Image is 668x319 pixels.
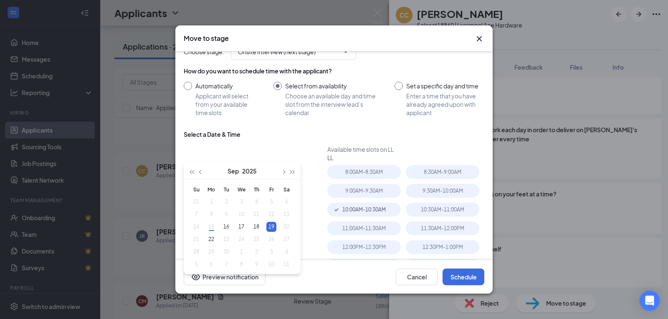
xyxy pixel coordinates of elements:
button: Schedule [443,269,484,285]
div: 22 [206,234,216,244]
th: Su [189,183,204,196]
div: 19 [266,222,276,232]
div: 10:00AM - 10:30AM [327,203,401,216]
div: 16 [221,222,231,232]
div: 9:00AM - 9:30AM [327,184,401,198]
div: LL [327,153,484,162]
th: We [234,183,249,196]
div: 1:00PM - 1:30PM [327,259,401,273]
button: Close [474,34,484,44]
td: 2025-09-17 [234,221,249,233]
h3: Move to stage [184,34,229,43]
td: 2025-09-19 [264,221,279,233]
td: 2025-09-16 [219,221,234,233]
td: 2025-09-22 [204,233,219,246]
svg: Checkmark [333,206,340,213]
th: Fr [264,183,279,196]
div: 1:30PM - 2:00PM [406,259,479,273]
div: 8:30AM - 9:00AM [406,165,479,179]
th: Tu [219,183,234,196]
td: 2025-09-18 [249,221,264,233]
button: Preview notificationEye [184,269,266,285]
div: 9:30AM - 10:00AM [406,184,479,198]
div: 18 [251,222,261,232]
div: Open Intercom Messenger [640,291,660,311]
div: 11:00AM - 11:30AM [327,221,401,235]
th: Mo [204,183,219,196]
button: Sep [228,163,239,179]
span: Choose stage : [184,47,224,56]
button: Cancel [396,269,438,285]
th: Sa [279,183,294,196]
svg: Eye [191,272,201,282]
div: 10:30AM - 11:00AM [406,203,479,216]
button: 2025 [242,163,257,179]
div: 11:30AM - 12:00PM [406,221,479,235]
svg: ChevronDown [342,48,349,55]
div: 12:00PM - 12:30PM [327,240,401,254]
div: How do you want to schedule time with the applicant? [184,67,484,75]
div: 17 [236,222,246,232]
div: 12:30PM - 1:00PM [406,240,479,254]
svg: Cross [474,34,484,44]
th: Th [249,183,264,196]
div: Select a Date & Time [184,130,240,138]
div: Available time slots on LL [327,145,484,153]
div: 8:00AM - 8:30AM [327,165,401,179]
